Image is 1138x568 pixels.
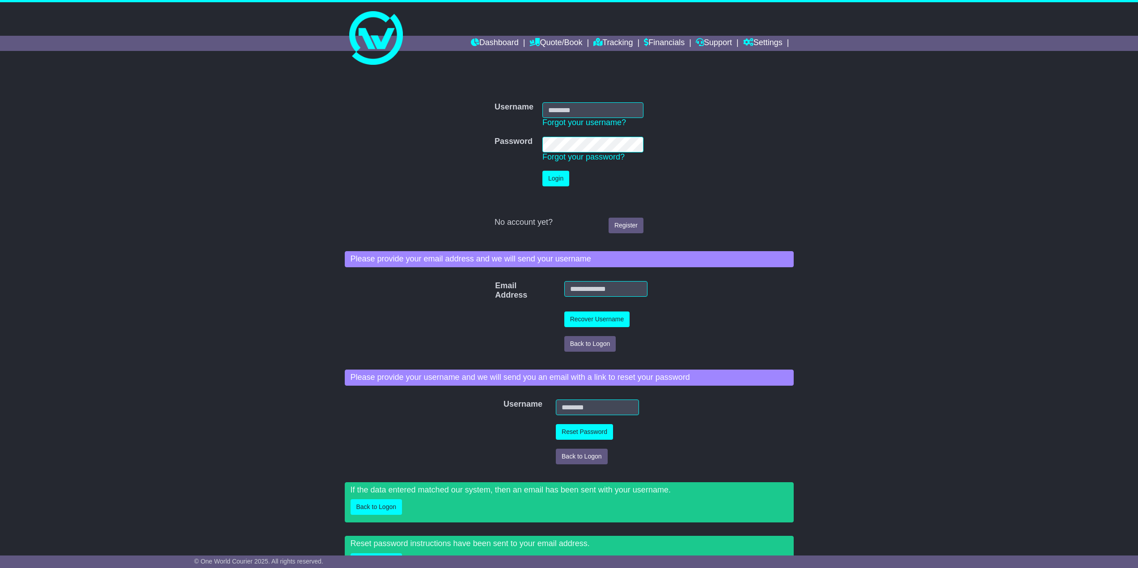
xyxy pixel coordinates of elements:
p: Reset password instructions have been sent to your email address. [351,539,788,549]
a: Register [609,218,643,233]
a: Tracking [593,36,633,51]
label: Email Address [491,281,507,300]
a: Forgot your username? [542,118,626,127]
button: Recover Username [564,311,630,327]
label: Username [495,102,533,112]
span: © One World Courier 2025. All rights reserved. [194,558,323,565]
button: Login [542,171,569,186]
button: Back to Logon [556,449,608,464]
button: Back to Logon [351,499,402,515]
button: Back to Logon [564,336,616,352]
a: Support [696,36,732,51]
a: Settings [743,36,783,51]
a: Dashboard [471,36,519,51]
div: No account yet? [495,218,643,227]
a: Forgot your password? [542,152,625,161]
p: If the data entered matched our system, then an email has been sent with your username. [351,485,788,495]
div: Please provide your email address and we will send your username [345,251,794,267]
a: Quote/Book [529,36,582,51]
a: Financials [644,36,685,51]
div: Please provide your username and we will send you an email with a link to reset your password [345,370,794,386]
label: Username [499,400,511,409]
button: Reset Password [556,424,613,440]
label: Password [495,137,533,147]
